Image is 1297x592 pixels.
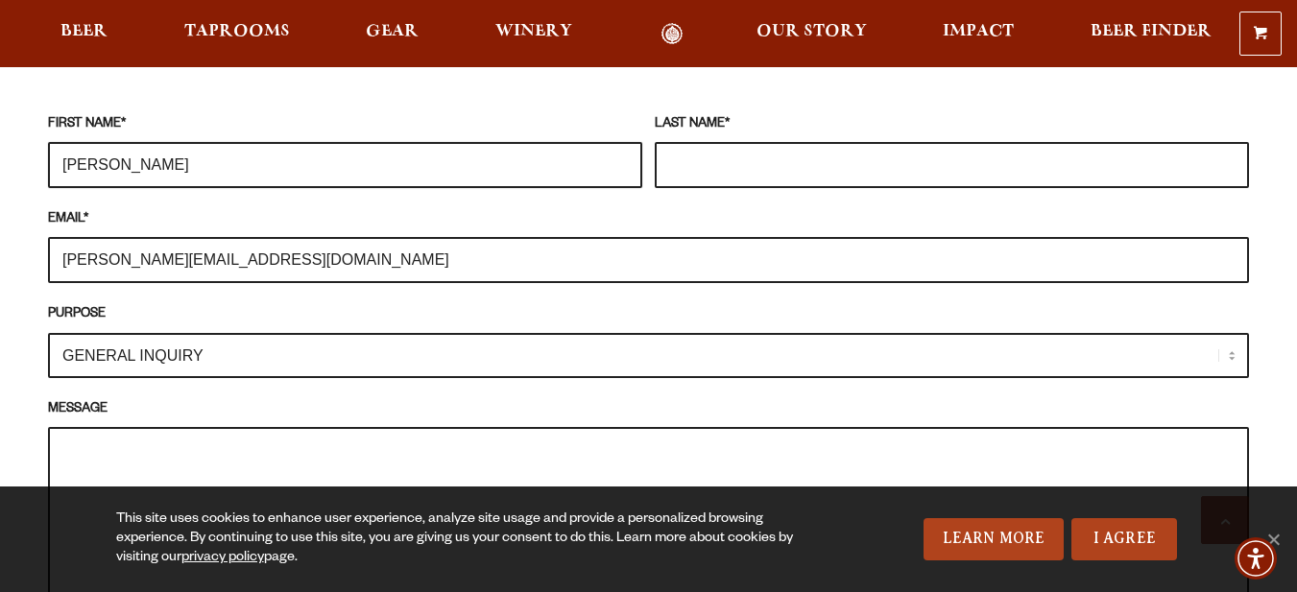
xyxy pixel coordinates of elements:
[121,118,126,131] abbr: required
[1235,537,1277,580] div: Accessibility Menu
[48,399,1249,420] label: MESSAGE
[655,114,1249,135] label: LAST NAME
[744,23,879,45] a: Our Story
[483,23,585,45] a: Winery
[1078,23,1224,45] a: Beer Finder
[48,114,642,135] label: FIRST NAME
[1071,518,1177,560] a: I Agree
[181,551,264,566] a: privacy policy
[184,24,290,39] span: Taprooms
[495,24,572,39] span: Winery
[1091,24,1212,39] span: Beer Finder
[366,24,419,39] span: Gear
[116,510,837,568] div: This site uses cookies to enhance user experience, analyze site usage and provide a personalized ...
[924,518,1065,560] a: Learn More
[84,213,88,226] abbr: required
[172,23,302,45] a: Taprooms
[757,24,867,39] span: Our Story
[48,209,1249,230] label: EMAIL
[60,24,108,39] span: Beer
[48,304,1249,325] label: PURPOSE
[725,118,730,131] abbr: required
[353,23,431,45] a: Gear
[930,23,1026,45] a: Impact
[943,24,1014,39] span: Impact
[48,23,120,45] a: Beer
[636,23,709,45] a: Odell Home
